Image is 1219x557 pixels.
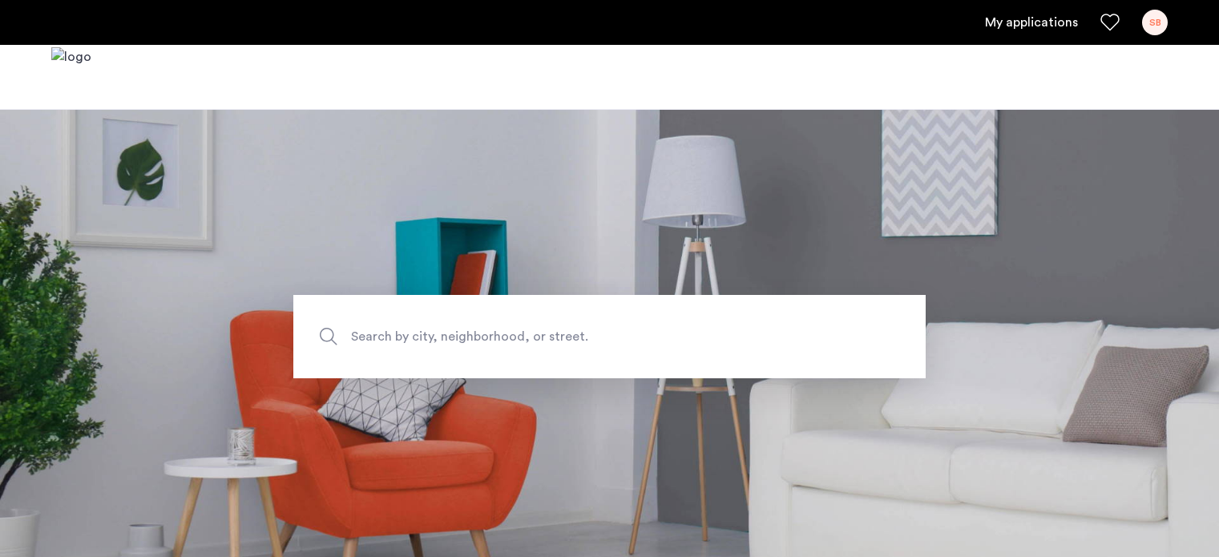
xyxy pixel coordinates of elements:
a: Cazamio logo [51,47,91,107]
a: Favorites [1100,13,1120,32]
img: logo [51,47,91,107]
input: Apartment Search [293,295,926,378]
span: Search by city, neighborhood, or street. [351,325,793,347]
div: SB [1142,10,1168,35]
a: My application [985,13,1078,32]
